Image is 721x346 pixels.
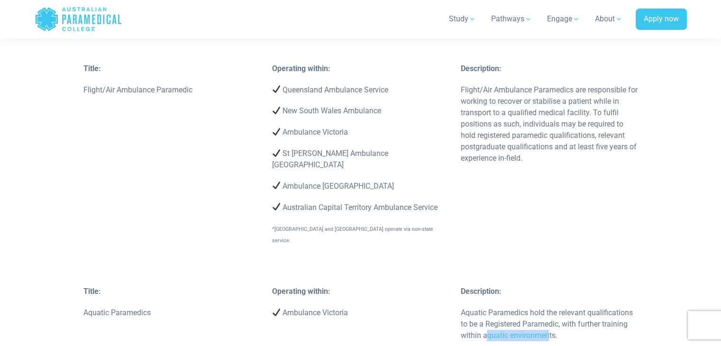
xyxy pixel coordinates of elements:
[35,4,122,35] a: Australian Paramedical College
[443,6,482,32] a: Study
[272,127,449,138] p: Ambulance Victoria
[272,84,449,96] p: Queensland Ambulance Service
[272,226,433,244] span: *[GEOGRAPHIC_DATA] and [GEOGRAPHIC_DATA] operate via non-state service.
[460,64,501,73] strong: Description:
[460,307,638,341] p: Aquatic Paramedics hold the relevant qualifications to be a Registered Paramedic, with further tr...
[589,6,628,32] a: About
[272,181,449,192] p: Ambulance [GEOGRAPHIC_DATA]
[272,307,449,319] p: Ambulance Victoria
[272,202,449,213] p: Australian Capital Territory Ambulance Service
[83,84,261,96] p: Flight/Air Ambulance Paramedic
[273,107,280,114] img: ✔
[272,148,449,171] p: St [PERSON_NAME] Ambulance [GEOGRAPHIC_DATA]
[485,6,538,32] a: Pathways
[273,128,280,136] img: ✔
[272,105,449,117] p: New South Wales Ambulance
[272,287,330,296] strong: Operating within:
[273,149,280,157] img: ✔
[272,64,330,73] strong: Operating within:
[460,84,638,164] p: Flight/Air Ambulance Paramedics are responsible for working to recover or stabilise a patient whi...
[273,203,280,210] img: ✔
[83,307,261,319] p: Aquatic Paramedics
[273,85,280,93] img: ✔
[636,9,687,30] a: Apply now
[460,287,501,296] strong: Description:
[273,182,280,189] img: ✔
[83,287,101,296] strong: Title:
[541,6,585,32] a: Engage
[83,64,101,73] strong: Title:
[273,309,280,316] img: ✔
